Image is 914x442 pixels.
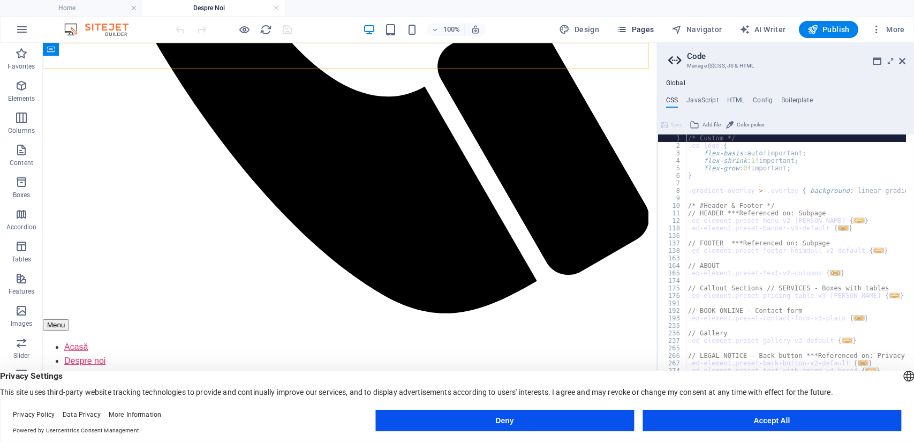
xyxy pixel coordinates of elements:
div: 237 [658,337,687,344]
div: 137 [658,239,687,247]
div: 266 [658,352,687,359]
p: Images [11,319,33,328]
span: ... [830,270,841,276]
span: Design [560,24,600,35]
div: 163 [658,254,687,262]
div: 174 [658,277,687,284]
span: ... [854,218,865,223]
div: 10 [658,202,687,209]
button: Publish [799,21,858,38]
span: Publish [807,24,850,35]
div: 2 [658,142,687,149]
button: Design [555,21,604,38]
button: Navigator [667,21,727,38]
h4: JavaScript [686,96,718,108]
p: Elements [8,94,35,103]
span: Color picker [737,118,765,131]
button: More [867,21,909,38]
p: Slider [13,351,30,360]
div: 9 [658,194,687,202]
div: 176 [658,292,687,299]
button: Pages [612,21,658,38]
div: 11 [658,209,687,217]
div: 236 [658,329,687,337]
div: 4 [658,157,687,164]
h4: Boilerplate [781,96,813,108]
div: 265 [658,344,687,352]
div: 164 [658,262,687,269]
h4: Config [753,96,773,108]
span: AI Writer [739,24,786,35]
div: 5 [658,164,687,172]
h4: HTML [727,96,745,108]
h6: 100% [443,23,460,36]
div: 7 [658,179,687,187]
div: 1 [658,134,687,142]
button: Color picker [724,118,766,131]
h2: Code [687,51,905,61]
span: ... [873,248,884,253]
div: 136 [658,232,687,239]
div: 6 [658,172,687,179]
div: WhatsApp [39,351,69,360]
div: 175 [658,284,687,292]
div: 192 [658,307,687,314]
button: Click here to leave preview mode and continue editing [238,23,251,36]
span: ... [854,315,865,321]
div: 235 [658,322,687,329]
span: ... [866,368,877,373]
i: Reload page [260,24,273,36]
div: 118 [658,224,687,232]
button: Add file [688,118,722,131]
i: On resize automatically adjust zoom level to fit chosen device. [471,25,480,34]
h4: CSS [666,96,678,108]
p: Features [9,287,34,296]
p: Accordion [6,223,36,231]
div: 3 [658,149,687,157]
p: Tables [12,255,31,264]
button: 100% [427,23,465,36]
span: ... [889,293,900,298]
img: Editor Logo [62,23,142,36]
span: ... [858,360,868,366]
iframe: Brevo live chat [571,339,603,371]
span: ... [838,225,849,231]
span: More [871,24,905,35]
p: Content [10,159,33,167]
div: 138 [658,247,687,254]
button: AI Writer [735,21,790,38]
div: 267 [658,359,687,367]
h3: Manage (S)CSS, JS & HTML [687,61,884,71]
div: Design (Ctrl+Alt+Y) [555,21,604,38]
div: 12 [658,217,687,224]
button: WhatsApp [17,347,79,365]
div: 8 [658,187,687,194]
span: Navigator [671,24,722,35]
div: 165 [658,269,687,277]
div: 274 [658,367,687,374]
button: reload [260,23,273,36]
p: Favorites [7,62,35,71]
h4: Global [666,79,685,88]
div: 193 [658,314,687,322]
span: ... [842,338,852,343]
p: Boxes [13,191,31,199]
h4: Despre Noi [142,2,285,14]
p: Columns [8,126,35,135]
span: Add file [703,118,721,131]
span: Pages [616,24,654,35]
div: 191 [658,299,687,307]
